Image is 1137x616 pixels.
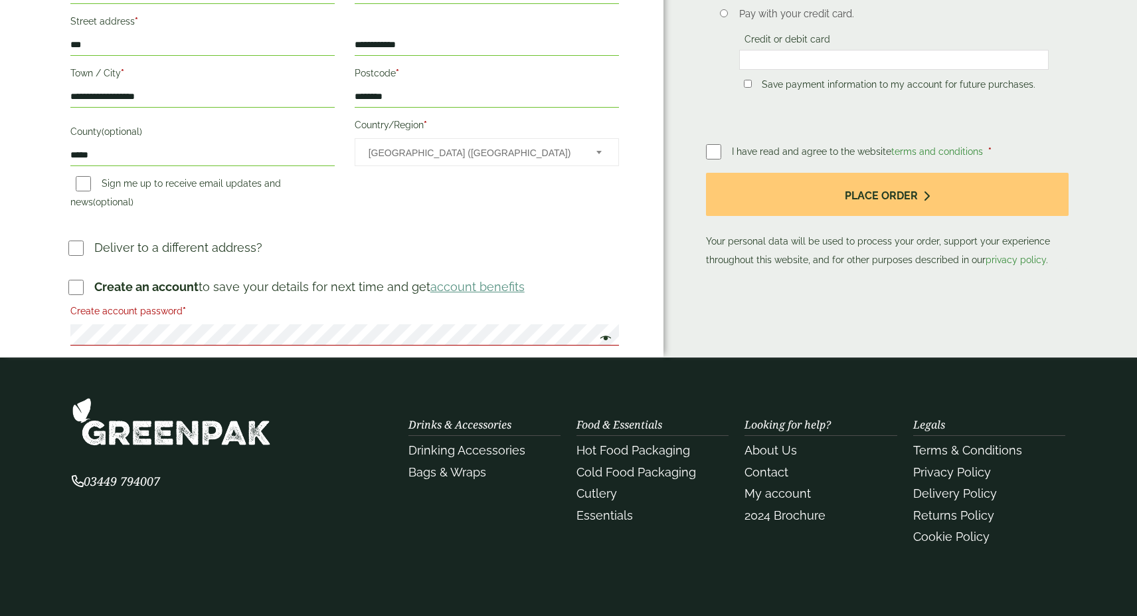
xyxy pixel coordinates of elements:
[94,278,525,296] p: to save your details for next time and get
[744,443,797,457] a: About Us
[408,465,486,479] a: Bags & Wraps
[70,12,335,35] label: Street address
[739,34,835,49] label: Credit or debit card
[424,120,427,130] abbr: required
[355,116,619,138] label: Country/Region
[913,443,1022,457] a: Terms & Conditions
[744,508,826,522] a: 2024 Brochure
[183,306,186,316] abbr: required
[986,255,1046,265] a: privacy policy
[94,239,262,257] p: Deliver to a different address?
[430,280,525,294] a: account benefits
[72,473,160,489] span: 03449 794007
[744,465,788,479] a: Contact
[72,476,160,488] a: 03449 794007
[121,68,124,78] abbr: required
[355,138,619,166] span: Country/Region
[576,465,696,479] a: Cold Food Packaging
[576,486,617,500] a: Cutlery
[576,508,633,522] a: Essentials
[355,64,619,86] label: Postcode
[93,197,133,207] span: (optional)
[76,176,91,191] input: Sign me up to receive email updates and news(optional)
[913,530,990,544] a: Cookie Policy
[756,79,1041,94] label: Save payment information to my account for future purchases.
[913,465,991,479] a: Privacy Policy
[70,178,281,211] label: Sign me up to receive email updates and news
[913,508,994,522] a: Returns Policy
[94,280,199,294] strong: Create an account
[891,146,983,157] a: terms and conditions
[70,122,335,145] label: County
[739,7,1048,21] p: Pay with your credit card.
[913,486,997,500] a: Delivery Policy
[744,486,811,500] a: My account
[135,16,138,27] abbr: required
[70,302,619,324] label: Create account password
[576,443,690,457] a: Hot Food Packaging
[72,397,271,446] img: GreenPak Supplies
[396,68,399,78] abbr: required
[408,443,525,457] a: Drinking Accessories
[732,146,986,157] span: I have read and agree to the website
[743,54,1044,66] iframe: Secure card payment input frame
[706,173,1069,269] p: Your personal data will be used to process your order, support your experience throughout this we...
[102,126,142,137] span: (optional)
[988,146,992,157] abbr: required
[369,139,578,167] span: United Kingdom (UK)
[706,173,1069,216] button: Place order
[70,64,335,86] label: Town / City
